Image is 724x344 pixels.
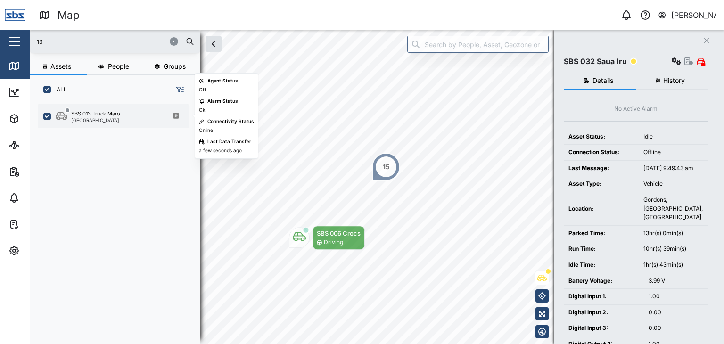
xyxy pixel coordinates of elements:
div: SBS 006 Crocs [317,229,361,238]
div: Asset Type: [568,180,634,188]
div: Settings [25,246,58,256]
div: 10hr(s) 39min(s) [643,245,703,254]
div: Map [25,61,46,71]
div: Last Data Transfer [207,138,251,146]
div: SBS 013 Truck Maro [71,110,120,118]
div: Sites [25,140,47,150]
div: [DATE] 9:49:43 am [643,164,703,173]
div: Digital Input 3: [568,324,639,333]
input: Search by People, Asset, Geozone or Place [407,36,549,53]
div: Digital Input 2: [568,308,639,317]
div: 1hr(s) 43min(s) [643,261,703,270]
div: Map [58,7,80,24]
div: Parked Time: [568,229,634,238]
label: ALL [51,86,67,93]
div: 1.00 [649,292,703,301]
div: Idle Time: [568,261,634,270]
div: Last Message: [568,164,634,173]
div: 3.99 V [649,277,703,286]
span: Details [592,77,613,84]
div: Digital Input 1: [568,292,639,301]
div: Location: [568,205,634,213]
div: Alarm Status [207,98,238,105]
canvas: Map [30,30,724,344]
div: 13hr(s) 0min(s) [643,229,703,238]
div: Dashboard [25,87,67,98]
div: Agent Status [207,77,238,85]
div: Assets [25,114,54,124]
div: [GEOGRAPHIC_DATA] [71,118,120,123]
div: No Active Alarm [614,105,658,114]
div: Reports [25,166,57,177]
div: Vehicle [643,180,703,188]
div: Ok [199,106,205,114]
span: People [108,63,129,70]
div: 15 [383,162,390,172]
div: Idle [643,132,703,141]
div: Asset Status: [568,132,634,141]
div: Offline [643,148,703,157]
img: Main Logo [5,5,25,25]
div: a few seconds ago [199,147,242,155]
div: Connectivity Status [207,118,254,125]
span: Groups [164,63,186,70]
div: Battery Voltage: [568,277,639,286]
div: [PERSON_NAME] [671,9,716,21]
div: Map marker [372,153,400,181]
input: Search assets or drivers [36,34,194,49]
div: Off [199,86,206,94]
div: 0.00 [649,308,703,317]
div: Tasks [25,219,50,229]
div: Run Time: [568,245,634,254]
div: Gordons, [GEOGRAPHIC_DATA], [GEOGRAPHIC_DATA] [643,196,703,222]
span: Assets [50,63,71,70]
button: [PERSON_NAME] [658,8,716,22]
div: Online [199,127,213,134]
div: Driving [324,238,343,247]
div: Alarms [25,193,54,203]
div: Map marker [289,226,365,250]
div: 0.00 [649,324,703,333]
span: History [663,77,685,84]
div: SBS 032 Saua Iru [564,56,627,67]
div: Connection Status: [568,148,634,157]
div: grid [38,101,199,336]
